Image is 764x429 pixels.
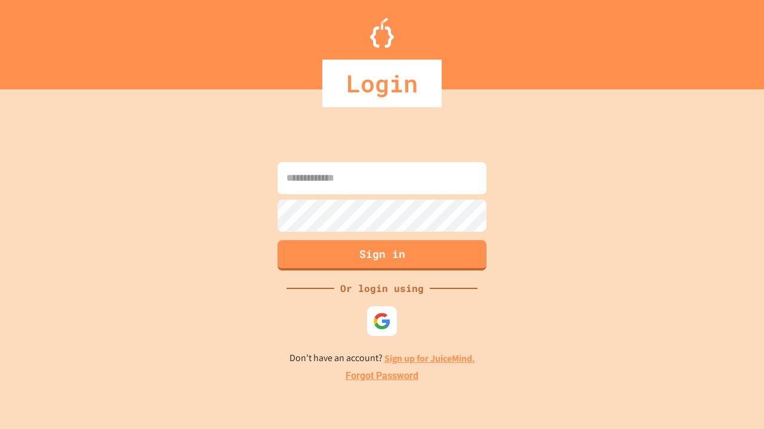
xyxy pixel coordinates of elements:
[384,352,475,365] a: Sign up for JuiceMind.
[665,329,752,380] iframe: chat widget
[714,381,752,417] iframe: chat widget
[334,281,430,296] div: Or login using
[322,60,442,107] div: Login
[346,369,418,383] a: Forgot Password
[278,240,486,271] button: Sign in
[370,18,394,48] img: Logo.svg
[373,312,391,330] img: google-icon.svg
[289,351,475,366] p: Don't have an account?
